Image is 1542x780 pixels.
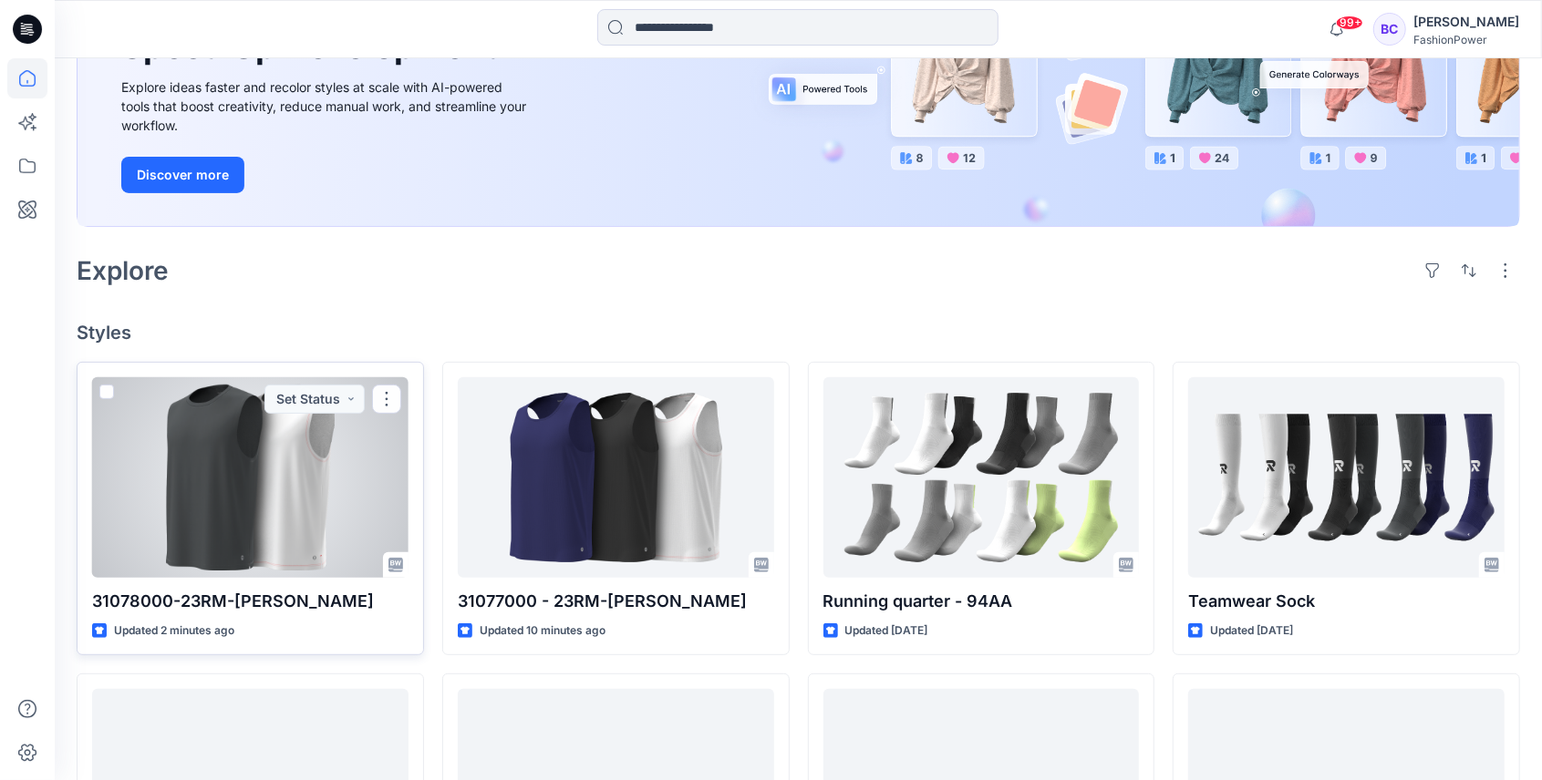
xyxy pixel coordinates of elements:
div: FashionPower [1413,33,1519,46]
button: Discover more [121,157,244,193]
p: Updated [DATE] [1210,621,1293,641]
h2: Explore [77,256,169,285]
a: Running quarter - 94AA [823,377,1140,578]
a: Discover more [121,157,532,193]
p: Teamwear Sock [1188,589,1505,614]
div: BC [1373,13,1406,46]
p: 31078000-23RM-[PERSON_NAME] [92,589,409,614]
p: Updated 2 minutes ago [114,621,234,641]
div: Explore ideas faster and recolor styles at scale with AI-powered tools that boost creativity, red... [121,77,532,135]
a: 31078000-23RM-Ryder [92,377,409,578]
a: 31077000 - 23RM-Robbie [458,377,774,578]
p: Running quarter - 94AA [823,589,1140,614]
h4: Styles [77,322,1520,344]
div: [PERSON_NAME] [1413,11,1519,33]
p: Updated [DATE] [845,621,928,641]
p: 31077000 - 23RM-[PERSON_NAME] [458,589,774,614]
p: Updated 10 minutes ago [480,621,605,641]
a: Teamwear Sock [1188,377,1505,578]
span: 99+ [1336,15,1363,30]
